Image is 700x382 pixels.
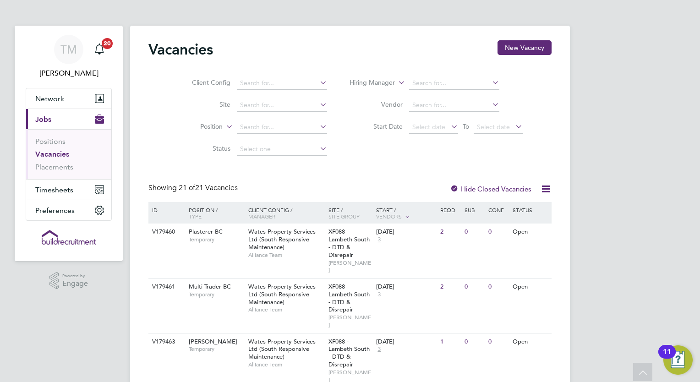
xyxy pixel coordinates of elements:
span: 3 [376,345,382,353]
span: Type [189,213,202,220]
span: 20 [102,38,113,49]
span: Vendors [376,213,402,220]
input: Search for... [409,77,499,90]
span: Network [35,94,64,103]
input: Search for... [237,77,327,90]
div: 2 [438,224,462,240]
span: Engage [62,280,88,288]
div: [DATE] [376,283,436,291]
label: Hide Closed Vacancies [450,185,531,193]
span: Alliance Team [248,361,324,368]
div: 2 [438,278,462,295]
a: Go to home page [26,230,112,245]
span: 21 of [179,183,195,192]
a: TM[PERSON_NAME] [26,35,112,79]
div: Open [510,278,550,295]
button: New Vacancy [498,40,552,55]
div: 0 [462,333,486,350]
span: Wates Property Services Ltd (South Responsive Maintenance) [248,338,316,361]
input: Select one [237,143,327,156]
div: ID [150,202,182,218]
div: Sub [462,202,486,218]
div: V179460 [150,224,182,240]
div: [DATE] [376,228,436,236]
span: XF088 - Lambeth South - DTD & Disrepair [328,228,370,259]
span: XF088 - Lambeth South - DTD & Disrepair [328,283,370,314]
div: 1 [438,333,462,350]
span: TM [60,44,77,55]
button: Preferences [26,200,111,220]
span: Alliance Team [248,251,324,259]
span: Preferences [35,206,75,215]
nav: Main navigation [15,26,123,261]
span: [PERSON_NAME] [189,338,237,345]
div: Reqd [438,202,462,218]
button: Jobs [26,109,111,129]
div: Start / [374,202,438,225]
span: Wates Property Services Ltd (South Responsive Maintenance) [248,228,316,251]
input: Search for... [237,99,327,112]
div: Jobs [26,129,111,179]
label: Hiring Manager [342,78,395,87]
div: Status [510,202,550,218]
div: 0 [486,224,510,240]
span: Select date [477,123,510,131]
span: 3 [376,236,382,244]
label: Client Config [178,78,230,87]
img: buildrec-logo-retina.png [42,230,96,245]
a: 20 [90,35,109,64]
label: Vendor [350,100,403,109]
button: Timesheets [26,180,111,200]
span: Temporary [189,291,244,298]
span: 21 Vacancies [179,183,238,192]
a: Placements [35,163,73,171]
span: Timesheets [35,186,73,194]
div: Client Config / [246,202,326,224]
span: To [460,120,472,132]
input: Search for... [409,99,499,112]
div: Showing [148,183,240,193]
span: XF088 - Lambeth South - DTD & Disrepair [328,338,370,369]
label: Status [178,144,230,153]
div: 11 [663,352,671,364]
div: 0 [486,333,510,350]
span: Alliance Team [248,306,324,313]
a: Powered byEngage [49,272,88,289]
div: 0 [462,278,486,295]
div: Position / [182,202,246,224]
span: Site Group [328,213,360,220]
div: Conf [486,202,510,218]
span: Plasterer BC [189,228,223,235]
a: Vacancies [35,150,69,158]
span: Select date [412,123,445,131]
span: Jobs [35,115,51,124]
div: Site / [326,202,374,224]
div: Open [510,333,550,350]
label: Position [170,122,223,131]
div: 0 [486,278,510,295]
span: 3 [376,291,382,299]
div: V179463 [150,333,182,350]
span: Powered by [62,272,88,280]
span: Multi-Trader BC [189,283,231,290]
span: [PERSON_NAME] [328,314,372,328]
div: [DATE] [376,338,436,346]
span: [PERSON_NAME] [328,259,372,273]
div: 0 [462,224,486,240]
input: Search for... [237,121,327,134]
span: Manager [248,213,275,220]
a: Positions [35,137,66,146]
button: Network [26,88,111,109]
span: Wates Property Services Ltd (South Responsive Maintenance) [248,283,316,306]
label: Site [178,100,230,109]
span: Tom Morgan [26,68,112,79]
span: Temporary [189,345,244,353]
span: Temporary [189,236,244,243]
div: Open [510,224,550,240]
button: Open Resource Center, 11 new notifications [663,345,693,375]
label: Start Date [350,122,403,131]
div: V179461 [150,278,182,295]
h2: Vacancies [148,40,213,59]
